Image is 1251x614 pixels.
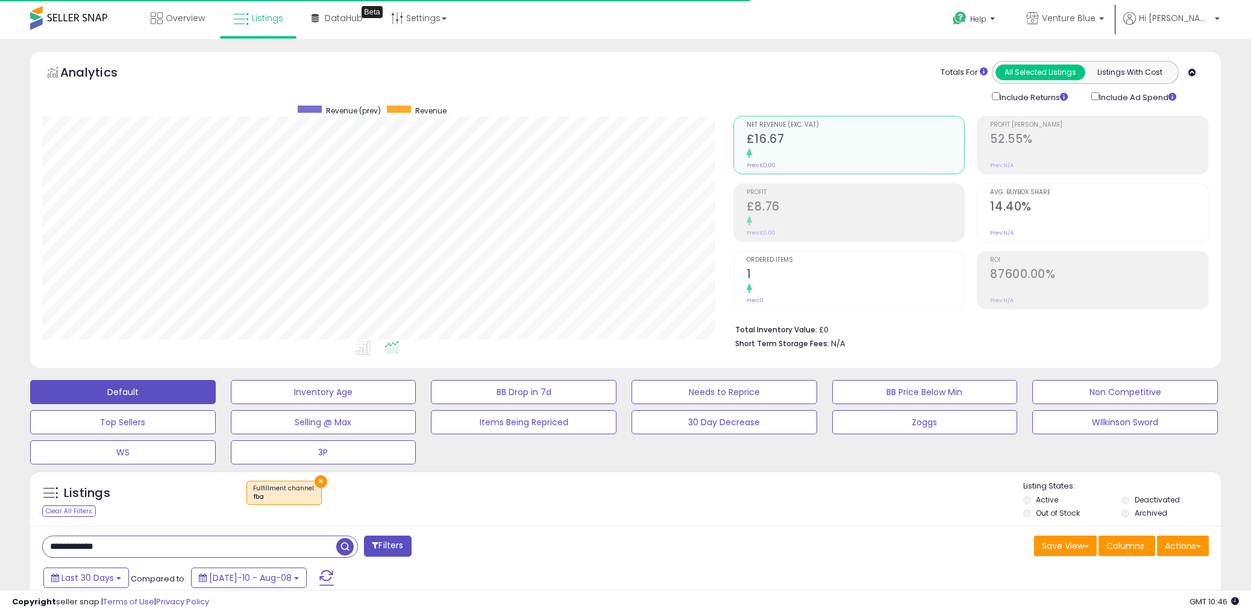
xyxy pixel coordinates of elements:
span: Profit [747,189,965,196]
span: Hi [PERSON_NAME] [1139,12,1211,24]
label: Archived [1135,508,1167,518]
button: Selling @ Max [231,410,416,434]
span: DataHub [325,12,363,24]
button: 3P [231,440,416,464]
label: Active [1036,495,1058,505]
span: Last 30 Days [61,572,114,584]
small: Prev: N/A [990,162,1014,169]
p: Listing States: [1023,481,1221,492]
b: Total Inventory Value: [735,324,817,335]
span: 2025-09-8 10:46 GMT [1190,596,1239,607]
span: ROI [990,257,1208,264]
h2: 1 [747,267,965,283]
span: Ordered Items [747,257,965,264]
button: Default [30,380,216,404]
span: Venture Blue [1042,12,1096,24]
small: Prev: 0 [747,297,763,304]
button: Actions [1157,536,1209,556]
small: Prev: £0.00 [747,162,776,169]
button: Last 30 Days [43,568,129,588]
div: Clear All Filters [42,505,96,517]
div: Include Ad Spend [1082,90,1196,104]
button: Non Competitive [1032,380,1218,404]
label: Out of Stock [1036,508,1080,518]
span: Columns [1106,540,1144,552]
button: 30 Day Decrease [632,410,817,434]
div: seller snap | | [12,597,209,608]
span: Avg. Buybox Share [990,189,1208,196]
small: Prev: N/A [990,297,1014,304]
span: [DATE]-10 - Aug-08 [209,572,292,584]
h2: 52.55% [990,132,1208,148]
span: Revenue (prev) [326,106,381,116]
button: [DATE]-10 - Aug-08 [191,568,307,588]
button: All Selected Listings [995,65,1085,80]
button: WIlkinson Sword [1032,410,1218,434]
h2: £16.67 [747,132,965,148]
label: Deactivated [1135,495,1180,505]
button: BB Drop in 7d [431,380,616,404]
button: × [315,475,327,488]
div: fba [253,493,315,501]
span: Net Revenue (Exc. VAT) [747,122,965,128]
h2: £8.76 [747,200,965,216]
button: WS [30,440,216,464]
h5: Analytics [60,64,141,84]
a: Terms of Use [103,596,154,607]
strong: Copyright [12,596,56,607]
div: Totals For [941,67,988,78]
button: Inventory Age [231,380,416,404]
button: Needs to Reprice [632,380,817,404]
span: Compared to: [131,573,186,584]
button: Save View [1034,536,1097,556]
span: N/A [831,338,845,349]
h2: 87600.00% [990,267,1208,283]
div: Tooltip anchor [362,6,383,18]
button: BB Price Below Min [832,380,1018,404]
i: Get Help [952,11,967,26]
b: Short Term Storage Fees: [735,338,829,349]
button: Items Being Repriced [431,410,616,434]
span: Profit [PERSON_NAME] [990,122,1208,128]
a: Hi [PERSON_NAME] [1123,12,1220,39]
button: Top Sellers [30,410,216,434]
span: Fulfillment channel : [253,484,315,502]
span: Listings [252,12,283,24]
a: Help [943,2,1007,39]
span: Revenue [415,106,447,116]
button: Listings With Cost [1085,65,1174,80]
button: Columns [1099,536,1155,556]
small: Prev: N/A [990,229,1014,236]
button: Filters [364,536,411,557]
li: £0 [735,321,1200,336]
span: Help [970,14,986,24]
h5: Listings [64,485,110,502]
h2: 14.40% [990,200,1208,216]
span: Overview [166,12,205,24]
a: Privacy Policy [156,596,209,607]
small: Prev: £0.00 [747,229,776,236]
div: Include Returns [983,90,1082,104]
button: Zoggs [832,410,1018,434]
